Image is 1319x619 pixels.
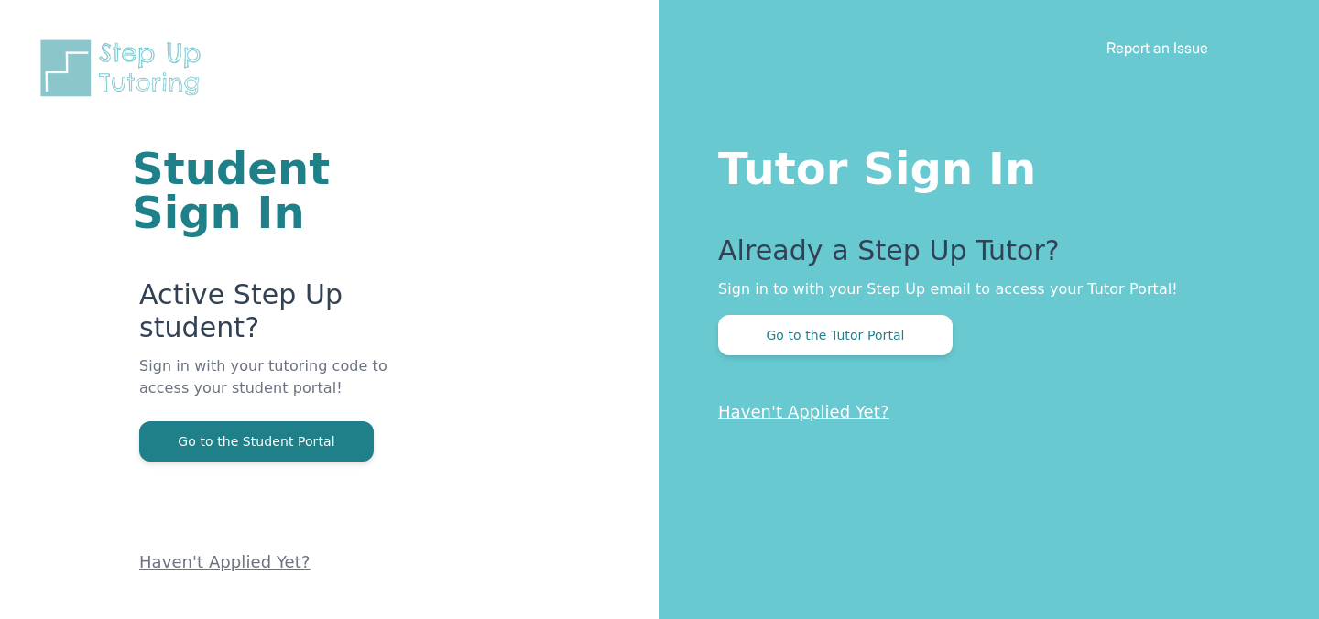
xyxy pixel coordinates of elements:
[139,355,440,421] p: Sign in with your tutoring code to access your student portal!
[718,234,1246,278] p: Already a Step Up Tutor?
[718,402,889,421] a: Haven't Applied Yet?
[1106,38,1208,57] a: Report an Issue
[718,326,953,343] a: Go to the Tutor Portal
[139,278,440,355] p: Active Step Up student?
[718,139,1246,190] h1: Tutor Sign In
[139,432,374,450] a: Go to the Student Portal
[139,552,311,571] a: Haven't Applied Yet?
[139,421,374,462] button: Go to the Student Portal
[132,147,440,234] h1: Student Sign In
[718,315,953,355] button: Go to the Tutor Portal
[37,37,213,100] img: Step Up Tutoring horizontal logo
[718,278,1246,300] p: Sign in to with your Step Up email to access your Tutor Portal!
